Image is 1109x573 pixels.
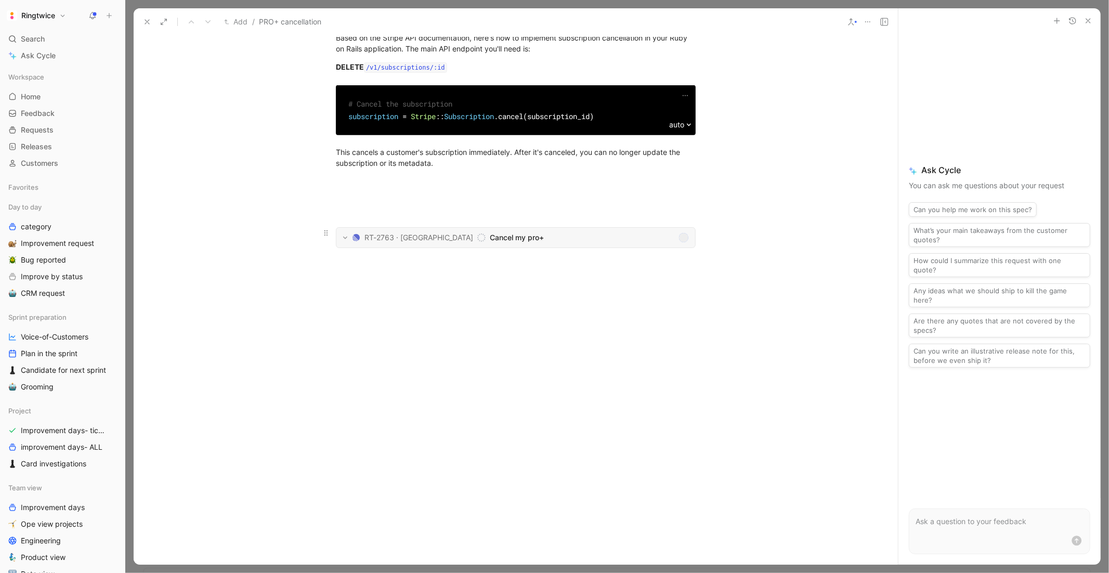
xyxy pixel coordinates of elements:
[8,202,42,212] span: Day to day
[21,238,94,249] span: Improvement request
[6,237,19,250] button: 🐌
[490,231,674,244] span: Cancel my pro+
[21,442,102,452] span: improvement days- ALL
[8,289,17,297] img: 🤖
[21,536,61,546] span: Engineering
[909,253,1090,277] button: How could I summarize this request with one quote?
[6,551,19,564] button: 🧞‍♂️
[4,550,121,565] a: 🧞‍♂️Product view
[909,283,1090,307] button: Any ideas what we should ship to kill the game here?
[909,344,1090,368] button: Can you write an illustrative release note for this, before we even ship it?
[252,16,255,28] span: /
[909,179,1090,192] p: You can ask me questions about your request
[4,199,121,301] div: Day to daycategory🐌Improvement request🪲Bug reportedImprove by status🤖CRM request
[4,379,121,395] a: 🤖Grooming
[4,31,121,47] div: Search
[8,72,44,82] span: Workspace
[21,271,83,282] span: Improve by status
[4,500,121,515] a: Improvement days
[4,456,121,472] a: ♟️Card investigations
[4,309,121,325] div: Sprint preparation
[7,10,17,21] img: Ringtwice
[21,348,77,359] span: Plan in the sprint
[909,314,1090,337] button: Are there any quotes that are not covered by the specs?
[590,111,594,121] span: )
[4,139,121,154] a: Releases
[4,48,121,63] a: Ask Cycle
[21,552,66,563] span: Product view
[4,89,121,105] a: Home
[4,155,121,171] a: Customers
[336,32,696,54] div: Based on the Stripe API documentation, here's how to implement subscription cancellation in your ...
[4,252,121,268] a: 🪲Bug reported
[523,111,527,121] span: (
[909,202,1037,217] button: Can you help me work on this spec?
[336,62,364,71] strong: DELETE
[4,179,121,195] div: Favorites
[21,108,55,119] span: Feedback
[6,518,19,530] button: 🤸
[8,460,17,468] img: ♟️
[4,309,121,395] div: Sprint preparationVoice-of-CustomersPlan in the sprint♟️Candidate for next sprint🤖Grooming
[21,519,83,529] span: Ope view projects
[436,111,440,121] span: :
[21,365,106,375] span: Candidate for next sprint
[4,403,121,419] div: Project
[6,458,19,470] button: ♟️
[444,111,494,121] span: Subscription
[8,312,67,322] span: Sprint preparation
[8,483,42,493] span: Team view
[4,533,121,549] a: Engineering
[8,553,17,562] img: 🧞‍♂️
[21,92,41,102] span: Home
[4,122,121,138] a: Requests
[21,382,54,392] span: Grooming
[21,332,88,342] span: Voice-of-Customers
[411,111,436,121] span: Stripe
[8,406,31,416] span: Project
[21,255,66,265] span: Bug reported
[8,366,17,374] img: ♟️
[6,254,19,266] button: 🪲
[6,381,19,393] button: 🤖
[4,199,121,215] div: Day to day
[21,49,56,62] span: Ask Cycle
[4,362,121,378] a: ♟️Candidate for next sprint
[4,106,121,121] a: Feedback
[21,158,58,168] span: Customers
[4,236,121,251] a: 🐌Improvement request
[4,269,121,284] a: Improve by status
[6,287,19,299] button: 🤖
[259,16,321,28] span: PRO+ cancellation
[440,111,444,121] span: :
[6,364,19,376] button: ♟️
[8,182,38,192] span: Favorites
[477,233,486,242] svg: Backlog
[669,119,692,131] div: auto
[21,459,86,469] span: Card investigations
[21,125,54,135] span: Requests
[21,425,109,436] span: Improvement days- tickets ready
[364,231,473,244] span: RT-2763 · [GEOGRAPHIC_DATA]
[8,383,17,391] img: 🤖
[4,329,121,345] a: Voice-of-Customers
[21,141,52,152] span: Releases
[909,223,1090,247] button: What’s your main takeaways from the customer quotes?
[364,62,447,73] code: /v1/subscriptions/:id
[669,119,684,131] span: auto
[4,423,121,438] a: Improvement days- tickets ready
[348,99,452,109] span: # Cancel the subscription
[4,8,69,23] button: RingtwiceRingtwice
[21,502,85,513] span: Improvement days
[348,98,683,123] div: .cancel subscription_id
[8,239,17,248] img: 🐌
[348,111,398,121] span: subscription
[8,520,17,528] img: 🤸
[21,288,65,298] span: CRM request
[21,222,51,232] span: category
[4,285,121,301] a: 🤖CRM request
[4,403,121,472] div: ProjectImprovement days- tickets readyimprovement days- ALL♟️Card investigations
[4,219,121,235] a: category
[21,33,45,45] span: Search
[4,516,121,532] a: 🤸Ope view projects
